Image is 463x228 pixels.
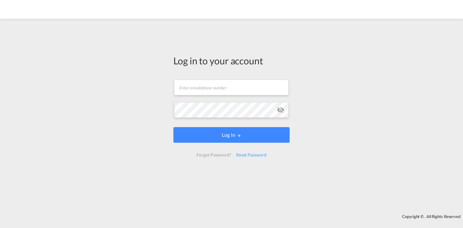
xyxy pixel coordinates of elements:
input: Enter email/phone number [174,80,289,95]
div: Reset Password [234,149,269,161]
div: Forgot Password? [194,149,233,161]
md-icon: icon-eye-off [277,106,284,114]
div: Log in to your account [173,54,290,67]
button: LOGIN [173,127,290,143]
